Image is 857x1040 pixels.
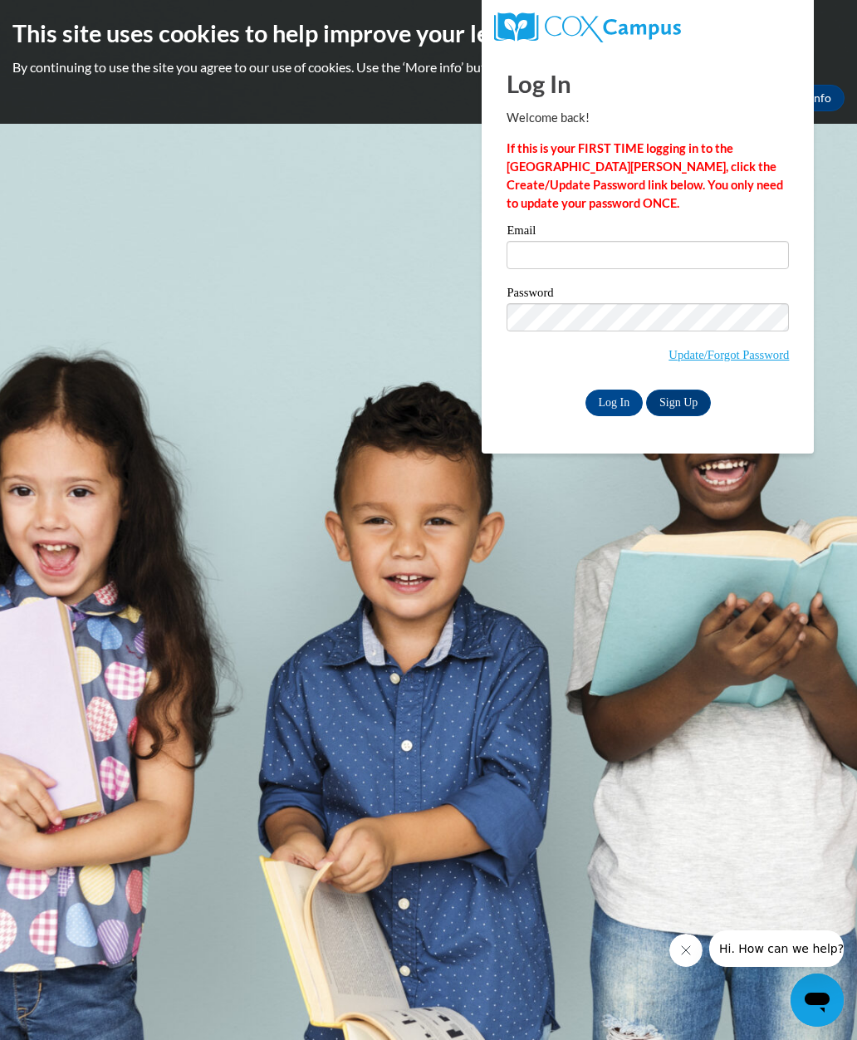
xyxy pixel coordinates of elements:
img: COX Campus [494,12,680,42]
h2: This site uses cookies to help improve your learning experience. [12,17,845,50]
a: Update/Forgot Password [668,348,789,361]
strong: If this is your FIRST TIME logging in to the [GEOGRAPHIC_DATA][PERSON_NAME], click the Create/Upd... [507,141,783,210]
iframe: Message from company [709,930,844,967]
h1: Log In [507,66,789,101]
label: Email [507,224,789,241]
input: Log In [585,390,644,416]
label: Password [507,287,789,303]
iframe: Close message [669,934,703,967]
p: Welcome back! [507,109,789,127]
iframe: Button to launch messaging window [791,974,844,1027]
a: Sign Up [646,390,711,416]
p: By continuing to use the site you agree to our use of cookies. Use the ‘More info’ button to read... [12,58,845,76]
